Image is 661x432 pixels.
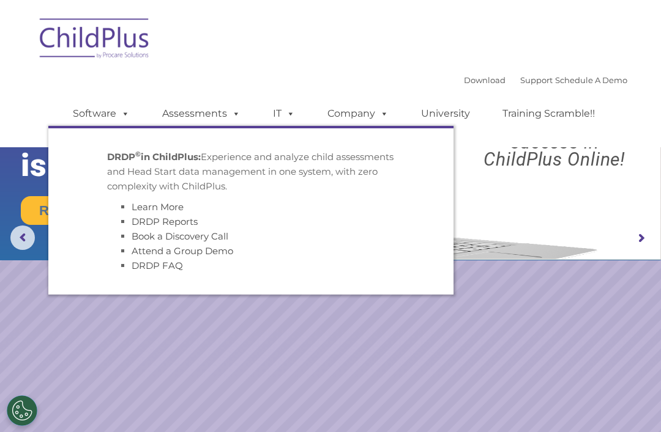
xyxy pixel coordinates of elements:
[7,395,37,426] button: Cookies Settings
[135,150,141,158] sup: ©
[409,101,482,126] a: University
[464,75,506,85] a: Download
[455,300,661,432] iframe: Chat Widget
[21,75,232,183] rs-layer: The Future of ChildPlus is Here!
[555,75,627,85] a: Schedule A Demo
[150,101,253,126] a: Assessments
[132,230,228,242] a: Book a Discovery Call
[457,82,653,168] rs-layer: Boost your productivity and streamline your success in ChildPlus Online!
[132,245,233,257] a: Attend a Group Demo
[34,10,156,71] img: ChildPlus by Procare Solutions
[520,75,553,85] a: Support
[107,150,395,194] p: Experience and analyze child assessments and Head Start data management in one system, with zero ...
[132,201,184,213] a: Learn More
[21,196,163,225] a: Request a Demo
[132,260,183,271] a: DRDP FAQ
[61,101,142,126] a: Software
[107,151,201,163] strong: DRDP in ChildPlus:
[261,101,307,126] a: IT
[132,216,198,227] a: DRDP Reports
[315,101,401,126] a: Company
[490,101,607,126] a: Training Scramble!!
[464,75,627,85] font: |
